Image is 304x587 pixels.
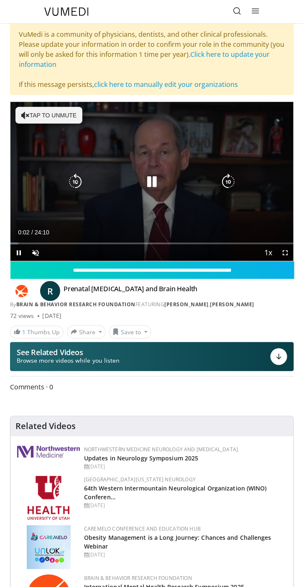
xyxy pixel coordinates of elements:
[84,534,271,551] a: Obesity Management is a Long Journey: Chances and Challenges Webinar
[109,325,152,339] button: Save to
[84,526,201,533] a: CaReMeLO Conference and Education Hub
[210,301,255,308] a: [PERSON_NAME]
[35,229,49,236] span: 24:10
[17,348,120,357] p: See Related Videos
[10,243,294,244] div: Progress Bar
[260,244,277,261] button: Playback Rate
[165,301,209,308] a: [PERSON_NAME]
[15,422,76,432] h4: Related Videos
[10,24,294,95] div: VuMedi is a community of physicians, dentists, and other clinical professionals. Please update yo...
[277,244,294,261] button: Fullscreen
[10,326,64,339] a: 1 Thumbs Up
[84,476,196,483] a: [GEOGRAPHIC_DATA][US_STATE] Neurology
[10,312,34,320] span: 72 views
[40,281,60,301] a: R
[15,107,82,124] button: Tap to unmute
[10,285,33,298] img: Brain & Behavior Research Foundation
[94,80,238,89] a: click here to manually edit your organizations
[10,301,294,309] div: By FEATURING ,
[84,463,287,471] div: [DATE]
[10,342,294,371] button: See Related Videos Browse more videos while you listen
[43,312,61,320] div: [DATE]
[16,301,135,308] a: Brain & Behavior Research Foundation
[67,325,106,339] button: Share
[44,8,89,16] img: VuMedi Logo
[84,575,192,582] a: Brain & Behavior Research Foundation
[84,446,238,453] a: Northwestern Medicine Neurology and [MEDICAL_DATA]
[84,485,267,501] a: 64th Western Intermountain Neurological Organization (WINO) Conferen…
[84,455,199,462] a: Updates in Neurology Symposium 2025
[18,229,29,236] span: 0:02
[10,382,294,393] span: Comments 0
[10,244,27,261] button: Pause
[22,328,26,336] span: 1
[64,285,198,298] h4: Prenatal [MEDICAL_DATA] and Brain Health
[84,551,287,559] div: [DATE]
[31,229,33,236] span: /
[10,102,294,261] video-js: Video Player
[17,446,80,458] img: 2a462fb6-9365-492a-ac79-3166a6f924d8.png.150x105_q85_autocrop_double_scale_upscale_version-0.2.jpg
[27,526,71,569] img: 45df64a9-a6de-482c-8a90-ada250f7980c.png.150x105_q85_autocrop_double_scale_upscale_version-0.2.jpg
[17,357,120,365] span: Browse more videos while you listen
[28,476,69,520] img: f6362829-b0a3-407d-a044-59546adfd345.png.150x105_q85_autocrop_double_scale_upscale_version-0.2.png
[27,244,44,261] button: Unmute
[84,502,287,510] div: [DATE]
